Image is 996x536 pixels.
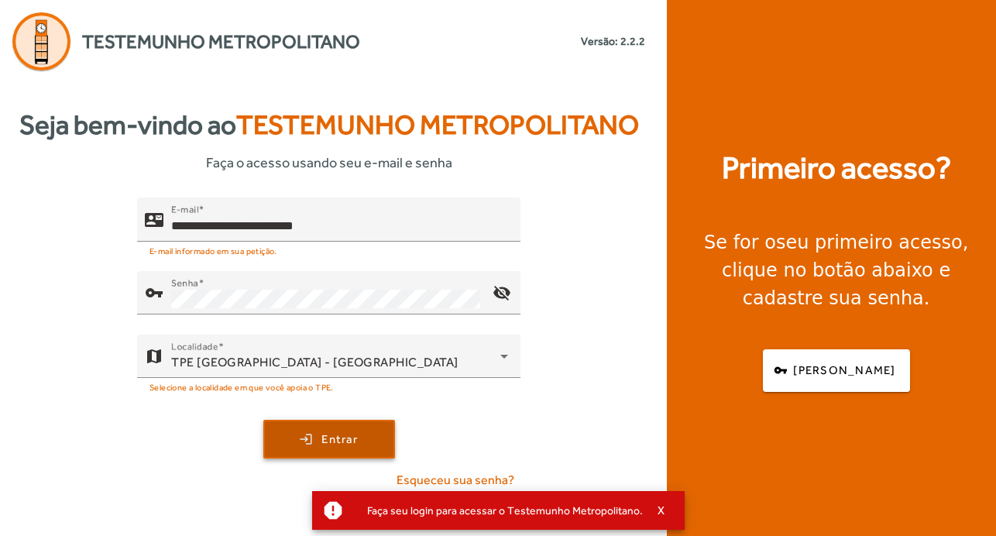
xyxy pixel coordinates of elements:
[149,242,277,259] mat-hint: E-mail informado em sua petição.
[145,283,163,302] mat-icon: vpn_key
[321,499,345,522] mat-icon: report
[643,503,682,517] button: X
[263,420,395,459] button: Entrar
[321,431,358,448] span: Entrar
[685,228,987,312] div: Se for o , clique no botão abaixo e cadastre sua senha.
[793,362,895,380] span: [PERSON_NAME]
[12,12,70,70] img: Logo Agenda
[149,378,334,395] mat-hint: Selecione a localidade em que você apoia o TPE.
[722,145,951,191] strong: Primeiro acesso?
[206,152,452,173] span: Faça o acesso usando seu e-mail e senha
[171,341,218,352] mat-label: Localidade
[171,277,198,288] mat-label: Senha
[171,204,198,215] mat-label: E-mail
[776,232,963,253] strong: seu primeiro acesso
[581,33,645,50] small: Versão: 2.2.2
[236,109,639,140] span: Testemunho Metropolitano
[145,210,163,228] mat-icon: contact_mail
[355,500,643,521] div: Faça seu login para acessar o Testemunho Metropolitano.
[397,471,514,490] span: Esqueceu sua senha?
[82,28,360,56] span: Testemunho Metropolitano
[171,355,459,369] span: TPE [GEOGRAPHIC_DATA] - [GEOGRAPHIC_DATA]
[19,105,639,146] strong: Seja bem-vindo ao
[483,274,520,311] mat-icon: visibility_off
[145,347,163,366] mat-icon: map
[658,503,665,517] span: X
[763,349,910,392] button: [PERSON_NAME]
